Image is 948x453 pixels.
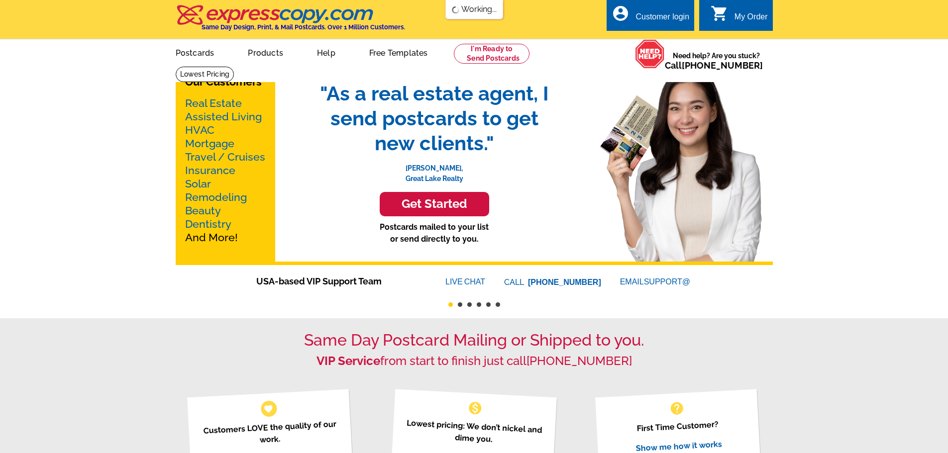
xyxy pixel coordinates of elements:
[232,40,299,64] a: Products
[185,164,235,177] a: Insurance
[310,192,559,216] a: Get Started
[185,218,231,230] a: Dentistry
[496,302,500,307] button: 6 of 6
[185,137,234,150] a: Mortgage
[160,40,230,64] a: Postcards
[185,96,266,244] p: And More!
[185,97,242,109] a: Real Estate
[404,417,544,448] p: Lowest pricing: We don’t nickel and dime you.
[176,12,405,31] a: Same Day Design, Print, & Mail Postcards. Over 1 Million Customers.
[467,400,483,416] span: monetization_on
[504,276,526,288] font: CALL
[185,191,247,203] a: Remodeling
[528,278,601,286] a: [PHONE_NUMBER]
[620,277,692,286] a: EMAILSUPPORT@
[185,151,265,163] a: Travel / Cruises
[301,40,351,64] a: Help
[608,417,748,436] p: First Time Customer?
[448,302,453,307] button: 1 of 6
[185,124,214,136] a: HVAC
[527,354,632,368] a: [PHONE_NUMBER]
[185,110,262,123] a: Assisted Living
[635,39,665,69] img: help
[353,40,444,64] a: Free Templates
[711,4,729,22] i: shopping_cart
[665,60,763,71] span: Call
[467,302,472,307] button: 3 of 6
[310,221,559,245] p: Postcards mailed to your list or send directly to you.
[711,11,768,23] a: shopping_cart My Order
[202,23,405,31] h4: Same Day Design, Print, & Mail Postcards. Over 1 Million Customers.
[310,156,559,184] p: [PERSON_NAME], Great Lake Realty
[316,354,380,368] strong: VIP Service
[176,331,773,350] h1: Same Day Postcard Mailing or Shipped to you.
[185,204,221,217] a: Beauty
[477,302,481,307] button: 4 of 6
[263,403,274,414] span: favorite
[669,400,685,416] span: help
[682,60,763,71] a: [PHONE_NUMBER]
[458,302,462,307] button: 2 of 6
[445,276,464,288] font: LIVE
[644,276,692,288] font: SUPPORT@
[665,51,768,71] span: Need help? Are you stuck?
[635,12,689,26] div: Customer login
[200,418,340,449] p: Customers LOVE the quality of our work.
[310,81,559,156] span: "As a real estate agent, I send postcards to get new clients."
[735,12,768,26] div: My Order
[451,6,459,14] img: loading...
[392,197,477,211] h3: Get Started
[612,4,630,22] i: account_circle
[256,274,416,288] span: USA-based VIP Support Team
[635,439,722,453] a: Show me how it works
[445,277,485,286] a: LIVECHAT
[612,11,689,23] a: account_circle Customer login
[185,178,211,190] a: Solar
[486,302,491,307] button: 5 of 6
[176,354,773,368] h2: from start to finish just call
